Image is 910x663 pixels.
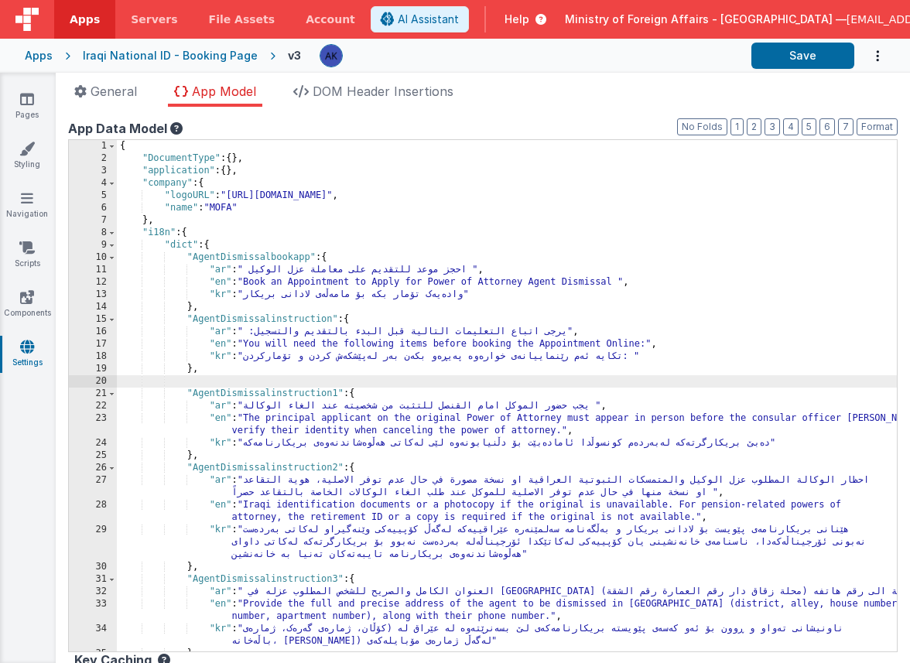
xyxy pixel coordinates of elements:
[69,264,117,276] div: 11
[677,118,727,135] button: No Folds
[313,84,453,99] span: DOM Header Insertions
[69,202,117,214] div: 6
[802,118,816,135] button: 5
[398,12,459,27] span: AI Assistant
[69,573,117,586] div: 31
[565,12,847,27] span: Ministry of Foreign Affairs - [GEOGRAPHIC_DATA] —
[69,388,117,400] div: 21
[69,227,117,239] div: 8
[371,6,469,32] button: AI Assistant
[838,118,854,135] button: 7
[69,474,117,499] div: 27
[69,363,117,375] div: 19
[69,400,117,412] div: 22
[69,623,117,648] div: 34
[131,12,177,27] span: Servers
[783,118,799,135] button: 4
[69,437,117,449] div: 24
[70,12,100,27] span: Apps
[69,214,117,227] div: 7
[69,177,117,190] div: 4
[747,118,761,135] button: 2
[751,43,854,69] button: Save
[320,45,342,67] img: 1f6063d0be199a6b217d3045d703aa70
[69,648,117,660] div: 35
[69,586,117,598] div: 32
[69,276,117,289] div: 12
[69,251,117,264] div: 10
[505,12,529,27] span: Help
[69,350,117,363] div: 18
[69,301,117,313] div: 14
[69,313,117,326] div: 15
[69,152,117,165] div: 2
[69,338,117,350] div: 17
[854,40,885,72] button: Options
[209,12,275,27] span: File Assets
[25,48,53,63] div: Apps
[819,118,835,135] button: 6
[192,84,256,99] span: App Model
[69,190,117,202] div: 5
[69,140,117,152] div: 1
[69,412,117,437] div: 23
[857,118,898,135] button: Format
[765,118,780,135] button: 3
[68,119,898,138] div: App Data Model
[288,48,307,63] div: v3
[69,375,117,388] div: 20
[69,598,117,623] div: 33
[69,239,117,251] div: 9
[69,326,117,338] div: 16
[730,118,744,135] button: 1
[69,524,117,561] div: 29
[69,165,117,177] div: 3
[69,462,117,474] div: 26
[69,289,117,301] div: 13
[69,449,117,462] div: 25
[69,561,117,573] div: 30
[69,499,117,524] div: 28
[83,48,258,63] div: Iraqi National ID - Booking Page
[91,84,137,99] span: General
